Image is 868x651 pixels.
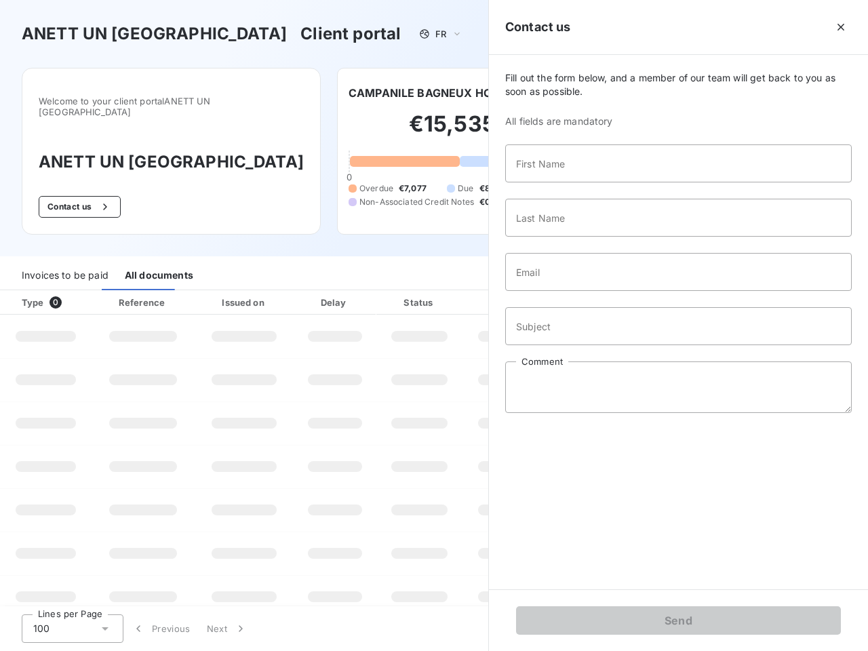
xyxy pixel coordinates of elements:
span: All fields are mandatory [505,115,852,128]
input: placeholder [505,307,852,345]
div: Amount [465,296,552,309]
span: €7,077 [399,182,427,195]
input: placeholder [505,199,852,237]
button: Next [199,614,256,643]
div: Reference [119,297,165,308]
button: Contact us [39,196,121,218]
h6: CAMPANILE BAGNEUX HOTEL - C110530400 [349,85,591,101]
span: Non-Associated Credit Notes [359,196,474,208]
div: All documents [125,262,193,290]
input: placeholder [505,144,852,182]
h3: ANETT UN [GEOGRAPHIC_DATA] [22,22,287,46]
div: Invoices to be paid [22,262,108,290]
span: Due [458,182,473,195]
span: 100 [33,622,50,635]
div: Type [14,296,89,309]
h5: Contact us [505,18,571,37]
div: Status [379,296,460,309]
span: 0 [347,172,352,182]
span: FR [435,28,446,39]
h2: €15,535.20 [349,111,591,151]
span: Welcome to your client portal ANETT UN [GEOGRAPHIC_DATA] [39,96,304,117]
div: Issued on [197,296,291,309]
div: Delay [296,296,374,309]
span: Fill out the form below, and a member of our team will get back to you as soon as possible. [505,71,852,98]
button: Previous [123,614,199,643]
span: €8,458 [479,182,509,195]
span: 0 [50,296,62,309]
input: placeholder [505,253,852,291]
button: Send [516,606,841,635]
h3: Client portal [300,22,401,46]
h3: ANETT UN [GEOGRAPHIC_DATA] [39,150,304,174]
span: €0 [479,196,490,208]
span: Overdue [359,182,393,195]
